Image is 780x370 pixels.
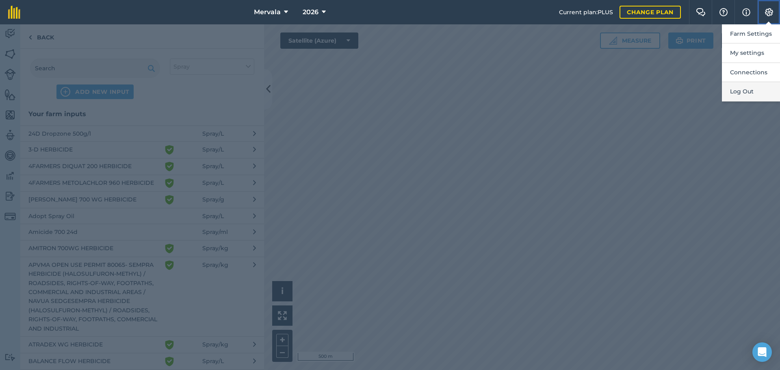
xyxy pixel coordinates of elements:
[722,63,780,82] button: Connections
[620,6,681,19] a: Change plan
[696,8,706,16] img: Two speech bubbles overlapping with the left bubble in the forefront
[559,8,613,17] span: Current plan : PLUS
[254,7,281,17] span: Mervala
[722,82,780,101] button: Log Out
[752,342,772,362] div: Open Intercom Messenger
[722,24,780,43] button: Farm Settings
[719,8,728,16] img: A question mark icon
[742,7,750,17] img: svg+xml;base64,PHN2ZyB4bWxucz0iaHR0cDovL3d3dy53My5vcmcvMjAwMC9zdmciIHdpZHRoPSIxNyIgaGVpZ2h0PSIxNy...
[8,6,20,19] img: fieldmargin Logo
[722,43,780,63] button: My settings
[764,8,774,16] img: A cog icon
[303,7,318,17] span: 2026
